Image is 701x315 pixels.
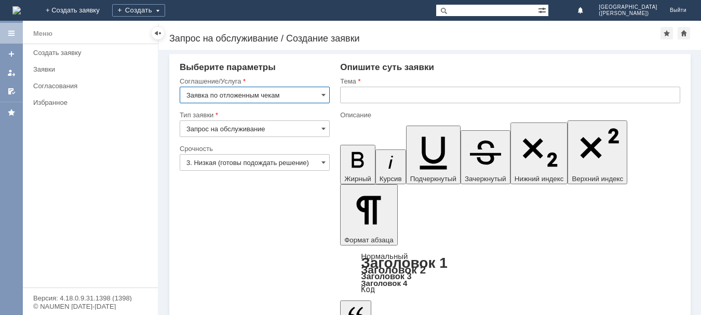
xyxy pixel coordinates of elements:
[340,112,678,118] div: Описание
[361,264,426,276] a: Заголовок 2
[33,99,140,106] div: Избранное
[340,145,375,184] button: Жирный
[33,295,147,302] div: Версия: 4.18.0.9.31.1398 (1398)
[169,33,660,44] div: Запрос на обслуживание / Создание заявки
[361,255,448,271] a: Заголовок 1
[29,61,156,77] a: Заявки
[660,27,673,39] div: Добавить в избранное
[380,175,402,183] span: Курсив
[361,252,408,261] a: Нормальный
[461,130,510,184] button: Зачеркнутый
[465,175,506,183] span: Зачеркнутый
[33,65,152,73] div: Заявки
[29,78,156,94] a: Согласования
[12,6,21,15] img: logo
[33,28,52,40] div: Меню
[568,120,627,184] button: Верхний индекс
[344,236,393,244] span: Формат абзаца
[406,126,461,184] button: Подчеркнутый
[375,149,406,184] button: Курсив
[344,175,371,183] span: Жирный
[33,82,152,90] div: Согласования
[599,10,657,17] span: ([PERSON_NAME])
[361,285,375,294] a: Код
[361,279,407,287] a: Заголовок 4
[12,6,21,15] a: Перейти на домашнюю страницу
[3,64,20,81] a: Мои заявки
[112,4,165,17] div: Создать
[152,27,164,39] div: Скрыть меню
[572,175,623,183] span: Верхний индекс
[538,5,548,15] span: Расширенный поиск
[180,145,328,152] div: Срочность
[678,27,690,39] div: Сделать домашней страницей
[340,184,397,245] button: Формат абзаца
[515,175,564,183] span: Нижний индекс
[361,271,411,281] a: Заголовок 3
[3,83,20,100] a: Мои согласования
[180,112,328,118] div: Тип заявки
[33,49,152,57] div: Создать заявку
[410,175,456,183] span: Подчеркнутый
[340,62,434,72] span: Опишите суть заявки
[340,78,678,85] div: Тема
[510,122,568,184] button: Нижний индекс
[340,253,680,293] div: Формат абзаца
[29,45,156,61] a: Создать заявку
[3,46,20,62] a: Создать заявку
[180,62,276,72] span: Выберите параметры
[599,4,657,10] span: [GEOGRAPHIC_DATA]
[180,78,328,85] div: Соглашение/Услуга
[33,303,147,310] div: © NAUMEN [DATE]-[DATE]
